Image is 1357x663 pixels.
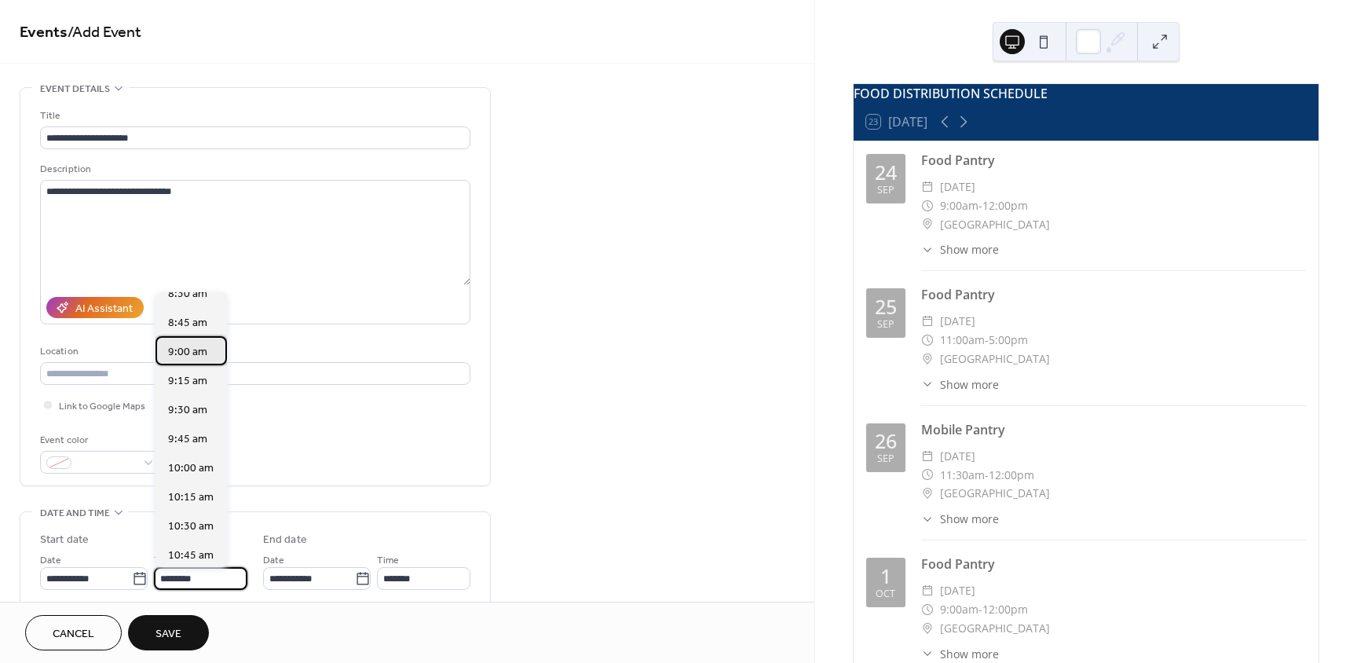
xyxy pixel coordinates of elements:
[155,626,181,643] span: Save
[40,532,89,548] div: Start date
[921,447,934,466] div: ​
[921,350,934,368] div: ​
[921,376,934,393] div: ​
[168,489,214,506] span: 10:15 am
[40,81,110,97] span: Event details
[921,241,934,258] div: ​
[854,84,1319,103] div: FOOD DISTRIBUTION SCHEDULE
[940,581,975,600] span: [DATE]
[75,301,133,317] div: AI Assistant
[978,600,982,619] span: -
[20,17,68,48] a: Events
[940,447,975,466] span: [DATE]
[921,420,1306,439] div: Mobile Pantry
[168,431,207,448] span: 9:45 am
[982,196,1028,215] span: 12:00pm
[921,555,1306,573] div: Food Pantry
[940,619,1050,638] span: [GEOGRAPHIC_DATA]
[921,600,934,619] div: ​
[921,215,934,234] div: ​
[921,484,934,503] div: ​
[940,178,975,196] span: [DATE]
[921,646,999,662] button: ​Show more
[876,589,895,599] div: Oct
[40,343,467,360] div: Location
[168,460,214,477] span: 10:00 am
[921,646,934,662] div: ​
[263,552,284,569] span: Date
[921,196,934,215] div: ​
[921,241,999,258] button: ​Show more
[921,376,999,393] button: ​Show more
[40,108,467,124] div: Title
[989,466,1034,485] span: 12:00pm
[921,619,934,638] div: ​
[982,600,1028,619] span: 12:00pm
[25,615,122,650] button: Cancel
[921,178,934,196] div: ​
[40,552,61,569] span: Date
[989,331,1028,350] span: 5:00pm
[978,196,982,215] span: -
[940,376,999,393] span: Show more
[168,402,207,419] span: 9:30 am
[921,331,934,350] div: ​
[940,646,999,662] span: Show more
[880,566,891,586] div: 1
[154,552,176,569] span: Time
[40,505,110,522] span: Date and time
[940,215,1050,234] span: [GEOGRAPHIC_DATA]
[168,548,214,564] span: 10:45 am
[40,432,158,449] div: Event color
[940,466,985,485] span: 11:30am
[921,466,934,485] div: ​
[59,398,145,415] span: Link to Google Maps
[985,331,989,350] span: -
[940,312,975,331] span: [DATE]
[377,552,399,569] span: Time
[875,431,897,451] div: 26
[40,161,467,178] div: Description
[940,484,1050,503] span: [GEOGRAPHIC_DATA]
[940,600,978,619] span: 9:00am
[877,185,894,196] div: Sep
[46,297,144,318] button: AI Assistant
[921,151,1306,170] div: Food Pantry
[921,285,1306,304] div: Food Pantry
[875,163,897,182] div: 24
[940,331,985,350] span: 11:00am
[53,626,94,643] span: Cancel
[877,320,894,330] div: Sep
[877,454,894,464] div: Sep
[921,511,999,527] button: ​Show more
[940,241,999,258] span: Show more
[940,350,1050,368] span: [GEOGRAPHIC_DATA]
[921,312,934,331] div: ​
[168,344,207,361] span: 9:00 am
[68,17,141,48] span: / Add Event
[940,511,999,527] span: Show more
[985,466,989,485] span: -
[168,315,207,331] span: 8:45 am
[940,196,978,215] span: 9:00am
[875,297,897,317] div: 25
[168,373,207,390] span: 9:15 am
[921,511,934,527] div: ​
[168,518,214,535] span: 10:30 am
[168,286,207,302] span: 8:30 am
[263,532,307,548] div: End date
[128,615,209,650] button: Save
[921,581,934,600] div: ​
